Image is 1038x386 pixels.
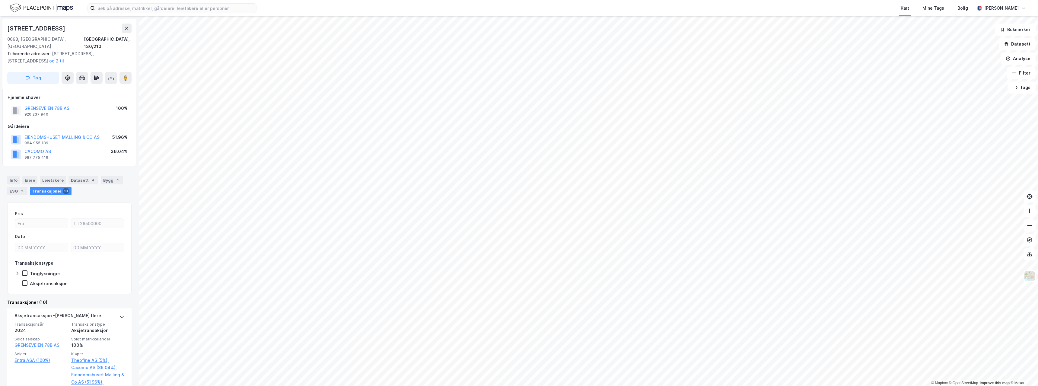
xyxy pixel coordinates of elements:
div: Bolig [957,5,968,12]
div: 2024 [14,327,68,334]
span: Solgt selskap [14,337,68,342]
div: 10 [63,188,69,194]
div: 987 775 416 [24,155,48,160]
span: Tilhørende adresser: [7,51,52,56]
a: OpenStreetMap [949,381,978,385]
div: Tinglysninger [30,271,60,276]
input: Søk på adresse, matrikkel, gårdeiere, leietakere eller personer [95,4,256,13]
span: Transaksjonsår [14,322,68,327]
div: Pris [15,210,23,217]
img: logo.f888ab2527a4732fd821a326f86c7f29.svg [10,3,73,13]
div: Transaksjoner (10) [7,299,132,306]
div: Datasett [68,176,98,184]
div: 0663, [GEOGRAPHIC_DATA], [GEOGRAPHIC_DATA] [7,36,84,50]
a: Theofine AS (5%), [71,357,124,364]
div: 100% [116,105,128,112]
div: [PERSON_NAME] [984,5,1019,12]
div: 100% [71,342,124,349]
div: Gårdeiere [8,123,131,130]
a: Mapbox [931,381,948,385]
span: Transaksjonstype [71,322,124,327]
div: Aksjetransaksjon [71,327,124,334]
div: 1 [115,177,121,183]
button: Tag [7,72,59,84]
div: [STREET_ADDRESS] [7,24,66,33]
a: Entra ASA (100%) [14,357,68,364]
div: 920 237 940 [24,112,48,117]
button: Tags [1008,81,1036,94]
div: Hjemmelshaver [8,94,131,101]
div: 51.96% [112,134,128,141]
a: Improve this map [980,381,1010,385]
div: [GEOGRAPHIC_DATA], 130/210 [84,36,132,50]
button: Datasett [999,38,1036,50]
iframe: Chat Widget [1008,357,1038,386]
div: Info [7,176,20,184]
div: 36.04% [111,148,128,155]
div: [STREET_ADDRESS], [STREET_ADDRESS] [7,50,127,65]
button: Bokmerker [995,24,1036,36]
input: Til 26500000 [71,219,124,228]
div: Transaksjonstype [15,260,53,267]
span: Kjøper [71,351,124,356]
input: DD.MM.YYYY [15,243,68,252]
div: ESG [7,187,27,195]
div: Mine Tags [922,5,944,12]
a: Eiendomshuset Malling & Co AS (51.96%), [71,371,124,386]
a: GRENSEVEIEN 78B AS [14,343,59,348]
div: Transaksjoner [30,187,72,195]
span: Solgt matrikkelandel [71,337,124,342]
div: Aksjetransaksjon [30,281,68,286]
div: 984 955 189 [24,141,48,145]
div: Kontrollprogram for chat [1008,357,1038,386]
div: 4 [90,177,96,183]
a: Cacomo AS (36.04%), [71,364,124,371]
div: Eiere [22,176,37,184]
div: 2 [19,188,25,194]
input: Fra [15,219,68,228]
span: Selger [14,351,68,356]
div: Dato [15,233,25,240]
button: Filter [1007,67,1036,79]
div: Kart [901,5,909,12]
div: Aksjetransaksjon - [PERSON_NAME] flere [14,312,101,322]
input: DD.MM.YYYY [71,243,124,252]
div: Bygg [101,176,123,184]
div: Leietakere [40,176,66,184]
button: Analyse [1001,53,1036,65]
img: Z [1024,270,1035,282]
